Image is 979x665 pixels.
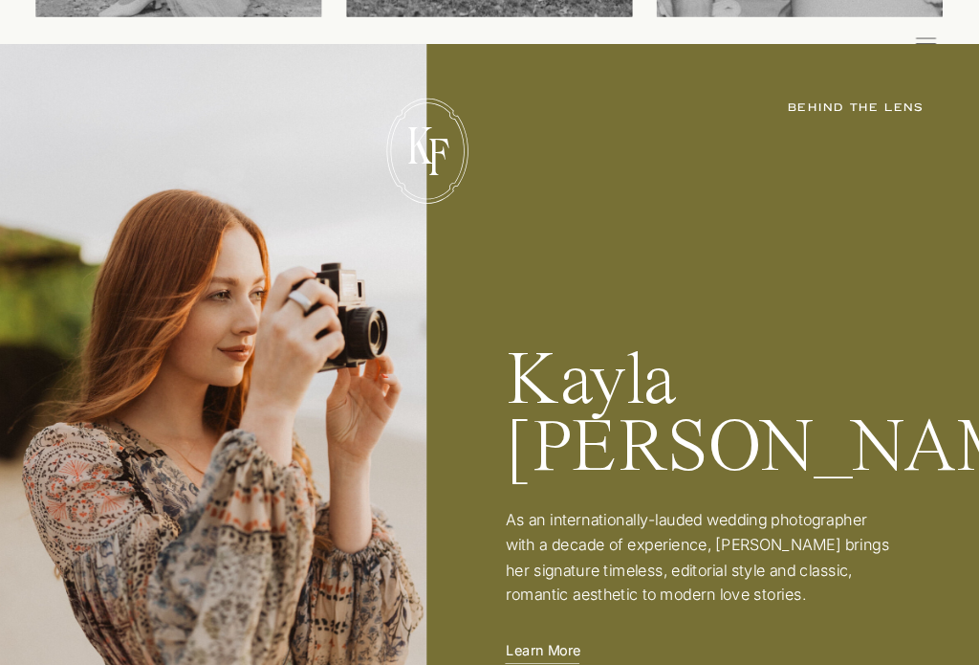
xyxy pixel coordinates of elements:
a: Learn More [506,641,589,658]
a: Kayla[PERSON_NAME] [506,349,881,488]
p: K [390,120,448,172]
h2: Kayla [PERSON_NAME] [506,349,881,488]
p: F [409,131,468,184]
a: BEHIND THE LENS [697,100,924,152]
p: As an internationally-lauded wedding photographer with a decade of experience, [PERSON_NAME] brin... [506,508,898,610]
